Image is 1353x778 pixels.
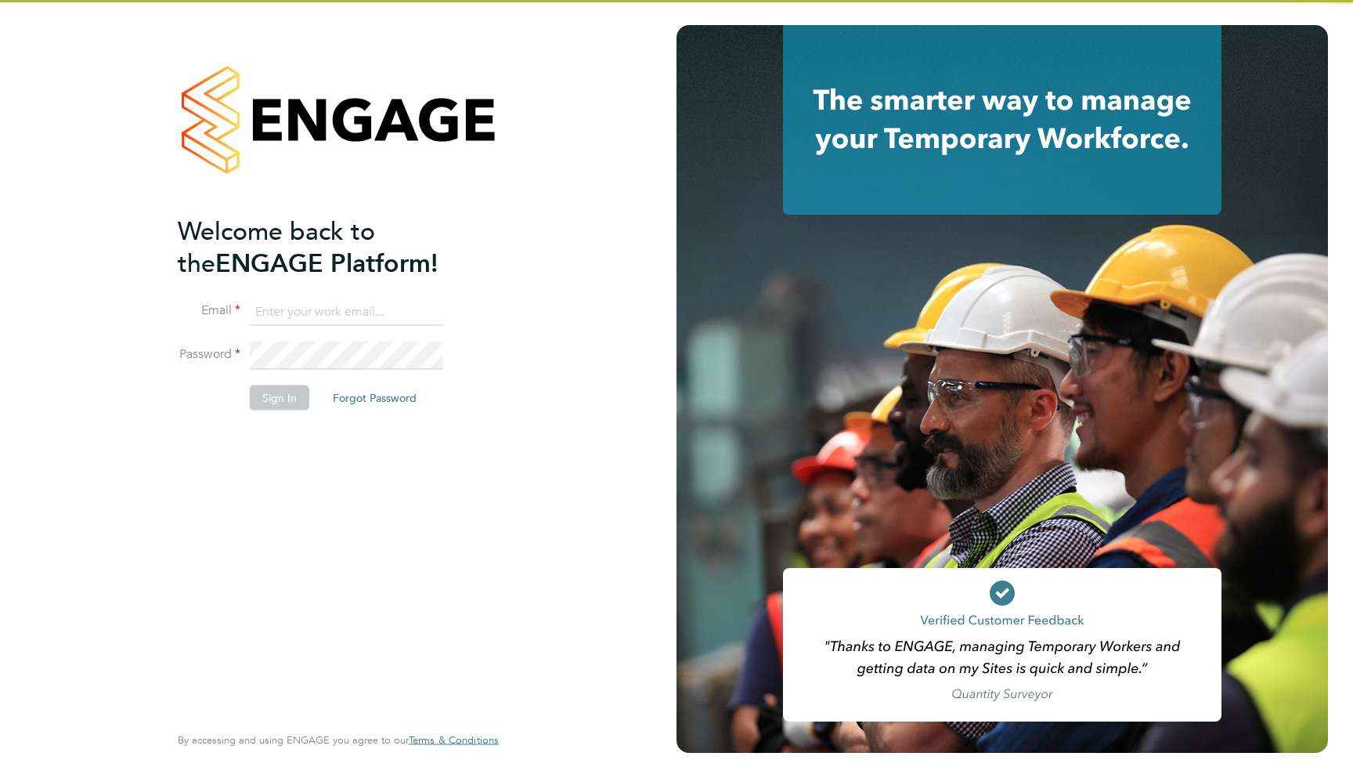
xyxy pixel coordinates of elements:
input: Enter your work email... [250,298,443,326]
a: Terms & Conditions [409,734,499,747]
label: Password [178,346,240,363]
span: Welcome back to the [178,215,375,278]
h2: ENGAGE Platform! [178,215,483,279]
label: Email [178,302,240,319]
span: By accessing and using ENGAGE you agree to our [178,733,499,747]
span: Terms & Conditions [409,733,499,747]
button: Forgot Password [320,385,429,411]
button: Sign In [250,385,309,411]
